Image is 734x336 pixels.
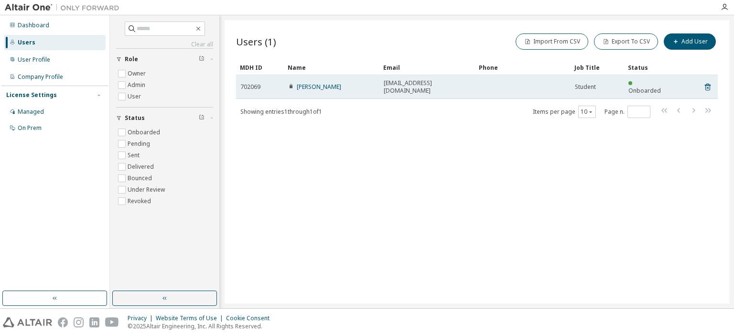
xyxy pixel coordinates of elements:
label: Owner [128,68,148,79]
p: © 2025 Altair Engineering, Inc. All Rights Reserved. [128,322,275,330]
span: Clear filter [199,114,205,122]
label: Sent [128,150,141,161]
label: Bounced [128,173,154,184]
div: Phone [479,60,567,75]
span: Status [125,114,145,122]
div: Email [383,60,471,75]
label: Admin [128,79,147,91]
span: Users (1) [236,35,276,48]
img: facebook.svg [58,317,68,327]
div: Managed [18,108,44,116]
img: linkedin.svg [89,317,99,327]
span: Items per page [533,106,596,118]
div: Cookie Consent [226,314,275,322]
div: MDH ID [240,60,280,75]
div: User Profile [18,56,50,64]
div: Website Terms of Use [156,314,226,322]
span: Page n. [604,106,650,118]
span: Student [575,83,596,91]
span: Showing entries 1 through 1 of 1 [240,108,322,116]
label: Revoked [128,195,153,207]
a: [PERSON_NAME] [297,83,341,91]
div: License Settings [6,91,57,99]
button: 10 [581,108,594,116]
div: Users [18,39,35,46]
img: altair_logo.svg [3,317,52,327]
label: Delivered [128,161,156,173]
div: Dashboard [18,22,49,29]
button: Add User [664,33,716,50]
img: youtube.svg [105,317,119,327]
div: Name [288,60,376,75]
label: Pending [128,138,152,150]
span: Role [125,55,138,63]
span: Onboarded [628,87,661,95]
button: Role [116,49,213,70]
img: instagram.svg [74,317,84,327]
button: Export To CSV [594,33,658,50]
span: Clear filter [199,55,205,63]
label: Onboarded [128,127,162,138]
img: Altair One [5,3,124,12]
div: Company Profile [18,73,63,81]
button: Import From CSV [516,33,588,50]
button: Status [116,108,213,129]
a: Clear all [116,41,213,48]
div: Status [628,60,668,75]
div: Job Title [574,60,620,75]
div: On Prem [18,124,42,132]
label: Under Review [128,184,167,195]
span: [EMAIL_ADDRESS][DOMAIN_NAME] [384,79,471,95]
span: 702069 [240,83,260,91]
label: User [128,91,143,102]
div: Privacy [128,314,156,322]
